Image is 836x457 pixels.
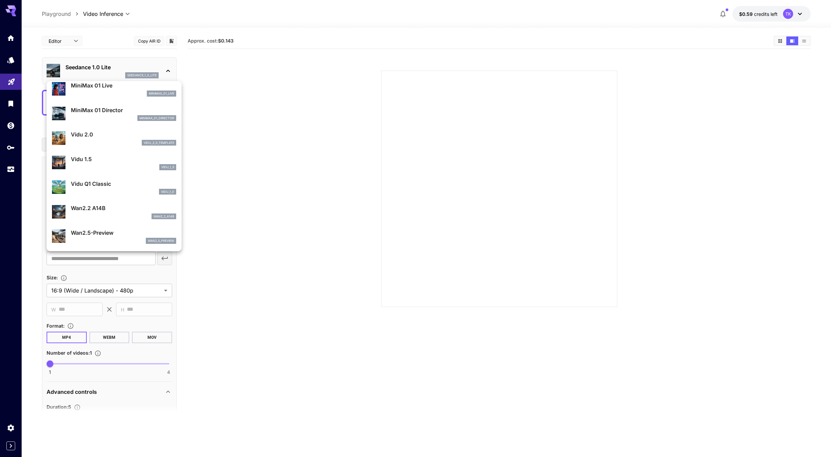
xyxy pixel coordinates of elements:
[144,141,174,145] p: vidu_2_0_template
[52,177,176,198] div: Vidu Q1 Classicvidu_1_0
[52,79,176,99] div: MiniMax 01 Liveminimax_01_live
[52,103,176,124] div: MiniMax 01 Directorminimax_01_director
[52,128,176,148] div: Vidu 2.0vidu_2_0_template
[71,229,176,237] p: Wan2.5-Preview
[139,116,174,121] p: minimax_01_director
[149,91,174,96] p: minimax_01_live
[148,238,174,243] p: wan2_5_preview
[71,180,176,188] p: Vidu Q1 Classic
[52,226,176,247] div: Wan2.5-Previewwan2_5_preview
[161,189,174,194] p: vidu_1_0
[71,155,176,163] p: Vidu 1.5
[71,81,176,90] p: MiniMax 01 Live
[71,130,176,138] p: Vidu 2.0
[71,106,176,114] p: MiniMax 01 Director
[52,201,176,222] div: Wan2.2 A14Bwan2_2_a14b
[154,214,174,219] p: wan2_2_a14b
[161,165,174,170] p: vidu_1_5
[52,152,176,173] div: Vidu 1.5vidu_1_5
[71,204,176,212] p: Wan2.2 A14B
